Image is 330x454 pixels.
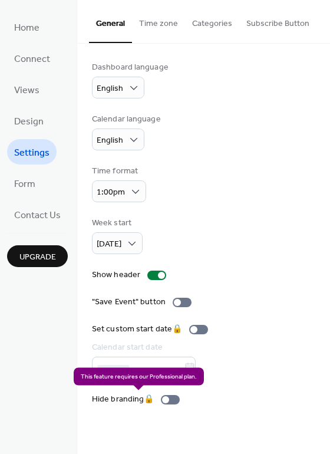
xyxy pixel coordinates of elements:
[97,81,123,97] span: English
[14,206,61,225] span: Contact Us
[14,19,39,37] span: Home
[19,251,56,264] span: Upgrade
[14,144,49,162] span: Settings
[92,113,161,126] div: Calendar language
[7,170,42,196] a: Form
[92,217,140,229] div: Week start
[14,50,50,68] span: Connect
[92,61,169,74] div: Dashboard language
[92,165,144,177] div: Time format
[14,81,39,100] span: Views
[14,113,44,131] span: Design
[7,202,68,227] a: Contact Us
[7,245,68,267] button: Upgrade
[7,108,51,133] a: Design
[92,296,166,308] div: "Save Event" button
[97,185,125,200] span: 1:00pm
[97,133,123,149] span: English
[74,368,204,386] span: This feature requires our Professional plan.
[7,14,47,40] a: Home
[14,175,35,193] span: Form
[7,45,57,71] a: Connect
[97,236,121,252] span: [DATE]
[92,269,140,281] div: Show header
[7,139,57,165] a: Settings
[7,77,47,102] a: Views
